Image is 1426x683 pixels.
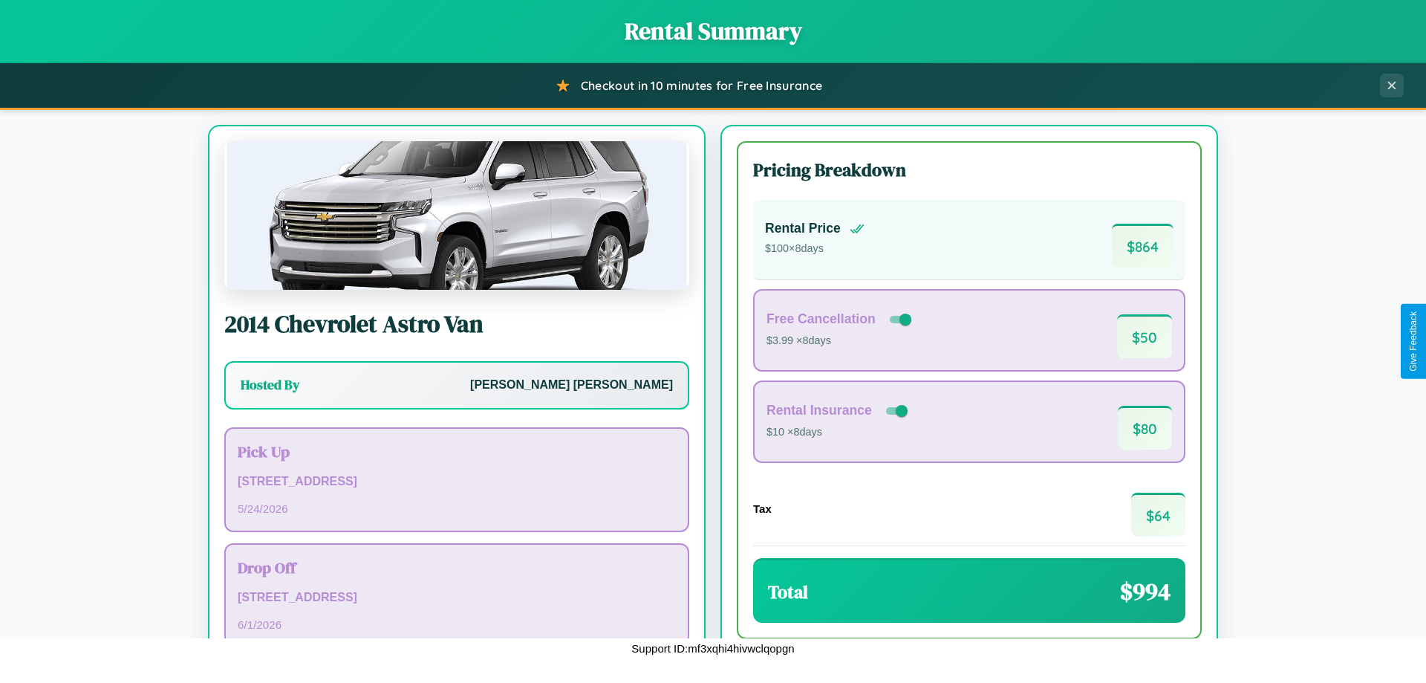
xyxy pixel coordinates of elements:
[1120,575,1171,608] span: $ 994
[238,587,676,609] p: [STREET_ADDRESS]
[1131,493,1185,537] span: $ 64
[238,615,676,635] p: 6 / 1 / 2026
[766,403,872,418] h4: Rental Insurance
[1408,311,1419,372] div: Give Feedback
[224,308,689,340] h2: 2014 Chevrolet Astro Van
[224,141,689,290] img: Chevrolet Astro Van
[1117,314,1172,358] span: $ 50
[766,311,876,327] h4: Free Cancellation
[241,376,299,394] h3: Hosted By
[238,441,676,462] h3: Pick Up
[765,239,865,259] p: $ 100 × 8 days
[470,375,673,396] p: [PERSON_NAME] [PERSON_NAME]
[768,580,808,604] h3: Total
[238,471,676,493] p: [STREET_ADDRESS]
[765,221,841,236] h4: Rental Price
[766,331,914,351] p: $3.99 × 8 days
[1112,224,1173,268] span: $ 864
[631,638,794,658] p: Support ID: mf3xqhi4hivwclqopgn
[581,78,822,93] span: Checkout in 10 minutes for Free Insurance
[1118,406,1172,450] span: $ 80
[238,499,676,519] p: 5 / 24 / 2026
[753,502,772,515] h4: Tax
[766,423,911,442] p: $10 × 8 days
[15,15,1411,48] h1: Rental Summary
[753,158,1185,182] h3: Pricing Breakdown
[238,557,676,578] h3: Drop Off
